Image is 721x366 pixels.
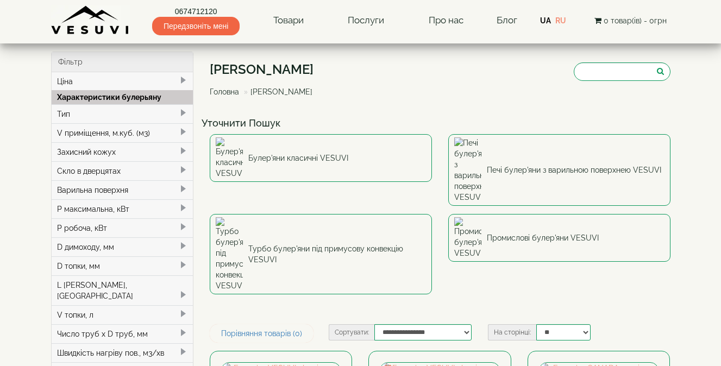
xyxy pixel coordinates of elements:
div: L [PERSON_NAME], [GEOGRAPHIC_DATA] [52,275,193,305]
div: Швидкість нагріву пов., м3/хв [52,343,193,362]
div: V приміщення, м.куб. (м3) [52,123,193,142]
a: Блог [497,15,517,26]
a: Головна [210,87,239,96]
a: Промислові булер'яни VESUVI Промислові булер'яни VESUVI [448,214,670,262]
div: Скло в дверцятах [52,161,193,180]
a: RU [555,16,566,25]
div: Варильна поверхня [52,180,193,199]
li: [PERSON_NAME] [241,86,312,97]
div: D димоходу, мм [52,237,193,256]
span: 0 товар(ів) - 0грн [604,16,667,25]
h1: [PERSON_NAME] [210,62,321,77]
div: Ціна [52,72,193,91]
div: V топки, л [52,305,193,324]
img: Промислові булер'яни VESUVI [454,217,481,258]
button: 0 товар(ів) - 0грн [591,15,670,27]
label: Сортувати: [329,324,374,340]
a: Про нас [418,8,474,33]
a: Порівняння товарів (0) [210,324,314,343]
div: P робоча, кВт [52,218,193,237]
img: Булер'яни класичні VESUVI [216,137,243,179]
a: Булер'яни класичні VESUVI Булер'яни класичні VESUVI [210,134,432,182]
img: Печі булер'яни з варильною поверхнею VESUVI [454,137,481,203]
a: Турбо булер'яни під примусову конвекцію VESUVI Турбо булер'яни під примусову конвекцію VESUVI [210,214,432,294]
img: Завод VESUVI [51,5,130,35]
label: На сторінці: [488,324,536,340]
a: Печі булер'яни з варильною поверхнею VESUVI Печі булер'яни з варильною поверхнею VESUVI [448,134,670,206]
img: Турбо булер'яни під примусову конвекцію VESUVI [216,217,243,291]
a: 0674712120 [152,6,240,17]
div: D топки, мм [52,256,193,275]
div: Захисний кожух [52,142,193,161]
div: Число труб x D труб, мм [52,324,193,343]
div: P максимальна, кВт [52,199,193,218]
a: Товари [262,8,315,33]
div: Тип [52,104,193,123]
span: Передзвоніть мені [152,17,240,35]
a: UA [540,16,551,25]
a: Послуги [337,8,395,33]
div: Характеристики булерьяну [52,90,193,104]
div: Фільтр [52,52,193,72]
h4: Уточнити Пошук [202,118,679,129]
